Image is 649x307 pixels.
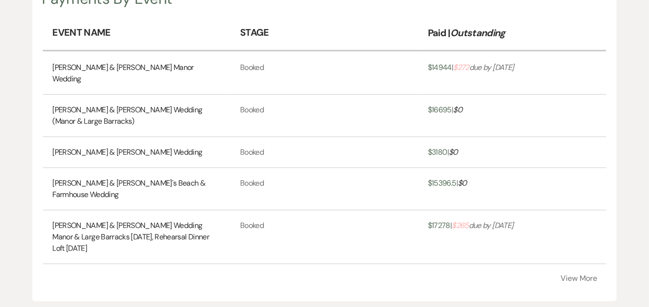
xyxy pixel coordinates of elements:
[452,220,513,230] i: due by [DATE]
[453,62,513,72] i: due by [DATE]
[561,275,598,282] button: View More
[428,220,513,254] a: $17278|$265due by [DATE]
[428,147,447,157] span: $ 3180
[449,147,458,157] span: $ 0
[458,178,467,188] span: $ 0
[450,27,505,39] em: Outstanding
[231,52,418,95] td: Booked
[231,137,418,168] td: Booked
[52,104,221,127] a: [PERSON_NAME] & [PERSON_NAME] Wedding (Manor & Large Barracks)
[428,178,456,188] span: $ 15396.5
[428,105,452,115] span: $ 16695
[43,16,231,51] th: Event Name
[428,62,452,72] span: $ 14944
[428,104,462,127] a: $16695|$0
[452,220,468,230] span: $ 265
[231,16,418,51] th: Stage
[231,210,418,264] td: Booked
[453,105,462,115] span: $ 0
[52,147,202,158] a: [PERSON_NAME] & [PERSON_NAME] Wedding
[428,62,514,85] a: $14944|$272due by [DATE]
[52,178,221,200] a: [PERSON_NAME] & [PERSON_NAME]'s Beach & Farmhouse Wedding
[52,62,221,85] a: [PERSON_NAME] & [PERSON_NAME] Manor Wedding
[428,220,450,230] span: $ 17278
[428,147,458,158] a: $3180|$0
[453,62,469,72] span: $ 272
[428,25,505,40] p: Paid |
[428,178,467,200] a: $15396.5|$0
[231,168,418,210] td: Booked
[231,95,418,137] td: Booked
[52,220,221,254] a: [PERSON_NAME] & [PERSON_NAME] Wedding Manor & Large Barracks [DATE], Rehearsal Dinner Loft [DATE]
